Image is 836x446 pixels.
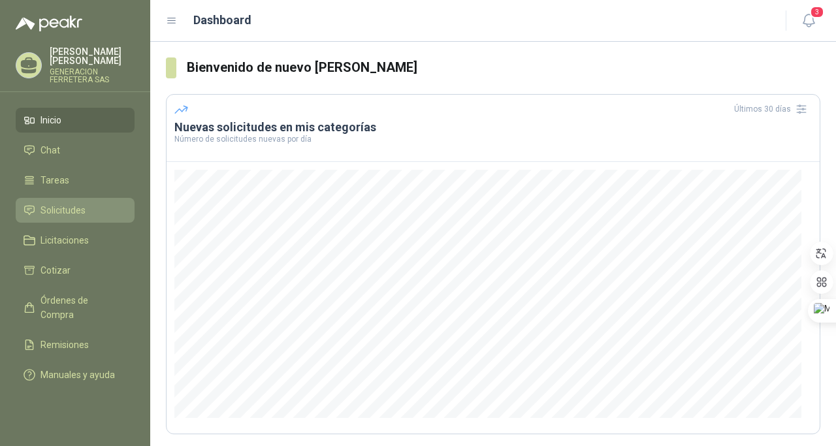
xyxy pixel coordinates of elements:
[40,233,89,247] span: Licitaciones
[40,203,86,217] span: Solicitudes
[16,108,135,133] a: Inicio
[16,288,135,327] a: Órdenes de Compra
[16,332,135,357] a: Remisiones
[50,47,135,65] p: [PERSON_NAME] [PERSON_NAME]
[16,362,135,387] a: Manuales y ayuda
[40,338,89,352] span: Remisiones
[40,173,69,187] span: Tareas
[16,16,82,31] img: Logo peakr
[187,57,821,78] h3: Bienvenido de nuevo [PERSON_NAME]
[16,168,135,193] a: Tareas
[174,135,812,143] p: Número de solicitudes nuevas por día
[16,138,135,163] a: Chat
[50,68,135,84] p: GENERACION FERRETERA SAS
[797,9,820,33] button: 3
[40,263,71,278] span: Cotizar
[16,198,135,223] a: Solicitudes
[734,99,812,119] div: Últimos 30 días
[40,113,61,127] span: Inicio
[810,6,824,18] span: 3
[40,293,122,322] span: Órdenes de Compra
[174,119,812,135] h3: Nuevas solicitudes en mis categorías
[193,11,251,29] h1: Dashboard
[40,368,115,382] span: Manuales y ayuda
[16,258,135,283] a: Cotizar
[40,143,60,157] span: Chat
[16,228,135,253] a: Licitaciones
